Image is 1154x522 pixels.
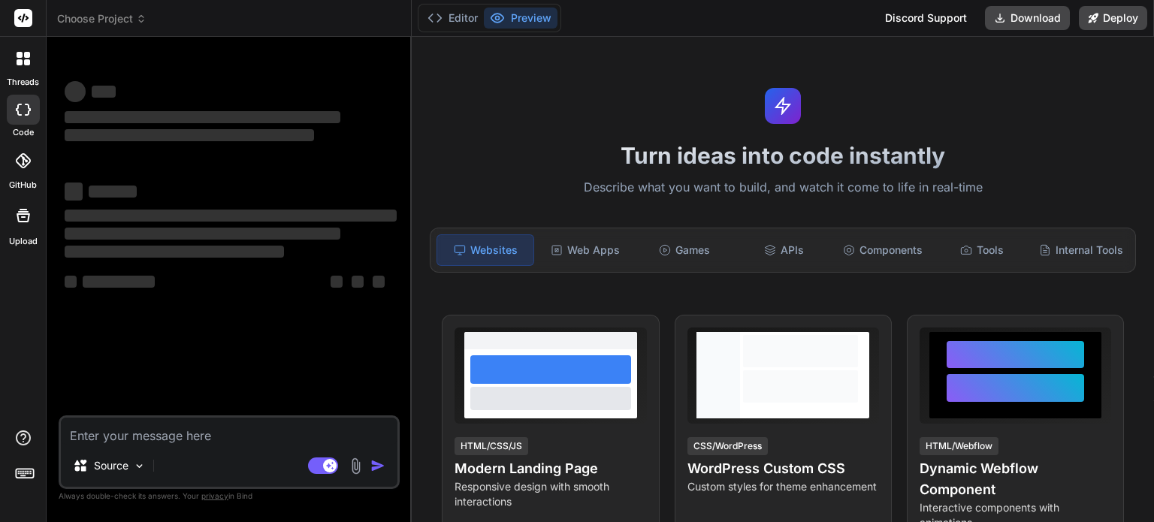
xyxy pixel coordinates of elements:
p: Always double-check its answers. Your in Bind [59,489,400,503]
span: ‌ [65,129,314,141]
p: Responsive design with smooth interactions [455,479,646,509]
div: CSS/WordPress [687,437,768,455]
span: ‌ [331,276,343,288]
h4: Dynamic Webflow Component [920,458,1111,500]
button: Preview [484,8,557,29]
span: ‌ [83,276,155,288]
label: GitHub [9,179,37,192]
div: Discord Support [876,6,976,30]
span: privacy [201,491,228,500]
img: attachment [347,457,364,475]
span: ‌ [65,246,284,258]
img: icon [370,458,385,473]
button: Download [985,6,1070,30]
span: Choose Project [57,11,147,26]
h4: WordPress Custom CSS [687,458,879,479]
span: ‌ [65,228,340,240]
span: ‌ [65,183,83,201]
span: ‌ [65,210,397,222]
p: Custom styles for theme enhancement [687,479,879,494]
p: Source [94,458,128,473]
div: Components [835,234,931,266]
button: Deploy [1079,6,1147,30]
div: Websites [437,234,534,266]
span: ‌ [373,276,385,288]
button: Editor [421,8,484,29]
div: HTML/CSS/JS [455,437,528,455]
label: Upload [9,235,38,248]
span: ‌ [92,86,116,98]
div: Internal Tools [1033,234,1129,266]
span: ‌ [65,111,340,123]
div: HTML/Webflow [920,437,998,455]
span: ‌ [65,81,86,102]
label: code [13,126,34,139]
div: Web Apps [537,234,633,266]
span: ‌ [352,276,364,288]
h4: Modern Landing Page [455,458,646,479]
h1: Turn ideas into code instantly [421,142,1145,169]
div: Games [636,234,733,266]
span: ‌ [65,276,77,288]
div: APIs [736,234,832,266]
img: Pick Models [133,460,146,472]
p: Describe what you want to build, and watch it come to life in real-time [421,178,1145,198]
span: ‌ [89,186,137,198]
div: Tools [934,234,1030,266]
label: threads [7,76,39,89]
